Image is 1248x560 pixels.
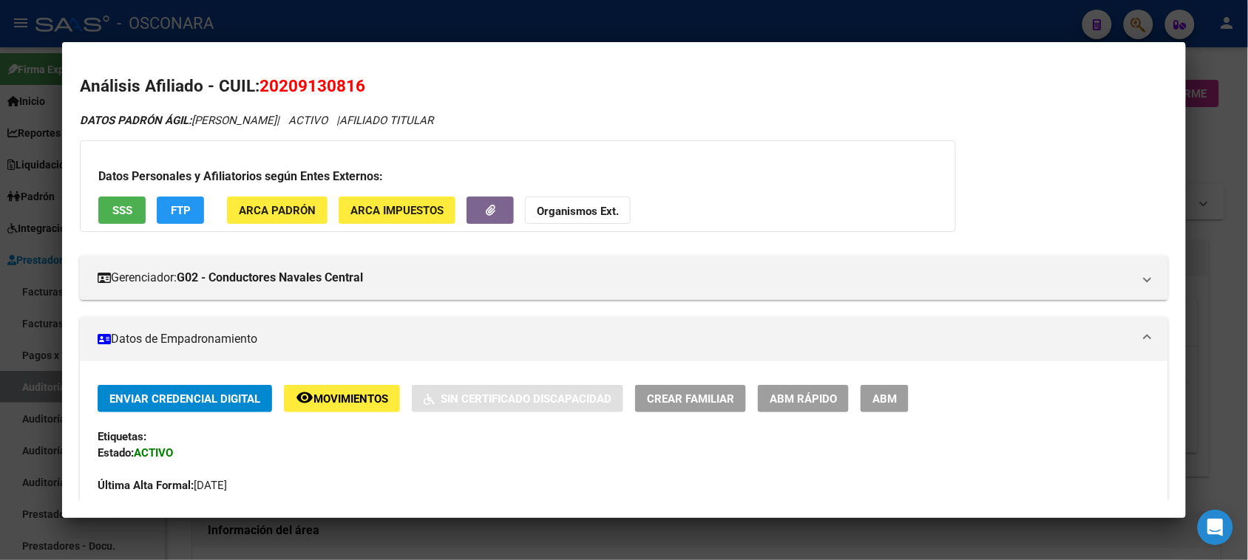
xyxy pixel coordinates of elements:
strong: Organismos Ext. [537,205,619,218]
span: AFILIADO TITULAR [339,114,433,127]
span: SSS [112,204,132,217]
button: Movimientos [284,385,400,412]
strong: Etiquetas: [98,430,146,443]
button: Enviar Credencial Digital [98,385,272,412]
span: ARCA Padrón [239,204,316,217]
strong: DATOS PADRÓN ÁGIL: [80,114,191,127]
span: Enviar Credencial Digital [109,392,260,406]
span: 20209130816 [260,76,365,95]
button: Sin Certificado Discapacidad [412,385,623,412]
span: Crear Familiar [647,392,734,406]
button: ABM Rápido [758,385,849,412]
span: ARCA Impuestos [350,204,444,217]
mat-panel-title: Datos de Empadronamiento [98,330,1132,348]
mat-icon: remove_red_eye [296,389,313,406]
button: ARCA Impuestos [339,197,455,224]
mat-panel-title: Gerenciador: [98,269,1132,287]
span: FTP [171,204,191,217]
mat-expansion-panel-header: Datos de Empadronamiento [80,317,1167,361]
span: Sin Certificado Discapacidad [441,392,611,406]
button: Organismos Ext. [525,197,631,224]
strong: Última Alta Formal: [98,479,194,492]
h3: Datos Personales y Afiliatorios según Entes Externos: [98,168,937,185]
i: | ACTIVO | [80,114,433,127]
mat-expansion-panel-header: Gerenciador:G02 - Conductores Navales Central [80,256,1167,300]
button: FTP [157,197,204,224]
button: SSS [98,197,146,224]
div: Open Intercom Messenger [1198,510,1233,545]
span: ABM Rápido [770,392,837,406]
button: ABM [861,385,909,412]
span: Movimientos [313,392,388,406]
span: [DATE] [98,479,227,492]
strong: G02 - Conductores Navales Central [177,269,363,287]
strong: ACTIVO [134,446,173,460]
span: [PERSON_NAME] [80,114,277,127]
strong: Estado: [98,446,134,460]
h2: Análisis Afiliado - CUIL: [80,74,1167,99]
span: ABM [872,392,897,406]
button: ARCA Padrón [227,197,328,224]
button: Crear Familiar [635,385,746,412]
